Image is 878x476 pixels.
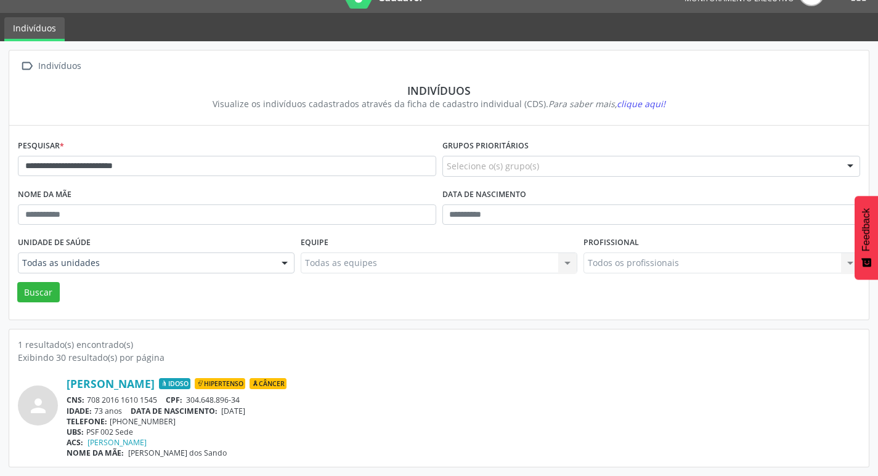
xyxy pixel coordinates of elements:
[36,57,83,75] div: Indivíduos
[583,233,639,252] label: Profissional
[67,395,860,405] div: 708 2016 1610 1545
[548,98,665,110] i: Para saber mais,
[18,57,83,75] a:  Indivíduos
[27,395,49,417] i: person
[18,185,71,204] label: Nome da mãe
[18,57,36,75] i: 
[442,185,526,204] label: Data de nascimento
[855,196,878,280] button: Feedback - Mostrar pesquisa
[67,377,155,390] a: [PERSON_NAME]
[442,137,529,156] label: Grupos prioritários
[447,159,539,172] span: Selecione o(s) grupo(s)
[4,17,65,41] a: Indivíduos
[67,437,83,448] span: ACS:
[67,427,84,437] span: UBS:
[18,338,860,351] div: 1 resultado(s) encontrado(s)
[128,448,227,458] span: [PERSON_NAME] dos Sando
[67,427,860,437] div: PSF 002 Sede
[67,448,124,458] span: NOME DA MÃE:
[250,378,287,389] span: Câncer
[166,395,182,405] span: CPF:
[131,406,217,416] span: DATA DE NASCIMENTO:
[26,97,852,110] div: Visualize os indivíduos cadastrados através da ficha de cadastro individual (CDS).
[67,395,84,405] span: CNS:
[67,406,92,416] span: IDADE:
[861,208,872,251] span: Feedback
[617,98,665,110] span: clique aqui!
[67,406,860,416] div: 73 anos
[18,137,64,156] label: Pesquisar
[17,282,60,303] button: Buscar
[195,378,245,389] span: Hipertenso
[67,416,107,427] span: TELEFONE:
[26,84,852,97] div: Indivíduos
[221,406,245,416] span: [DATE]
[301,233,328,252] label: Equipe
[87,437,147,448] a: [PERSON_NAME]
[67,416,860,427] div: [PHONE_NUMBER]
[159,378,190,389] span: Idoso
[18,233,91,252] label: Unidade de saúde
[22,257,269,269] span: Todas as unidades
[18,351,860,364] div: Exibindo 30 resultado(s) por página
[186,395,240,405] span: 304.648.896-34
